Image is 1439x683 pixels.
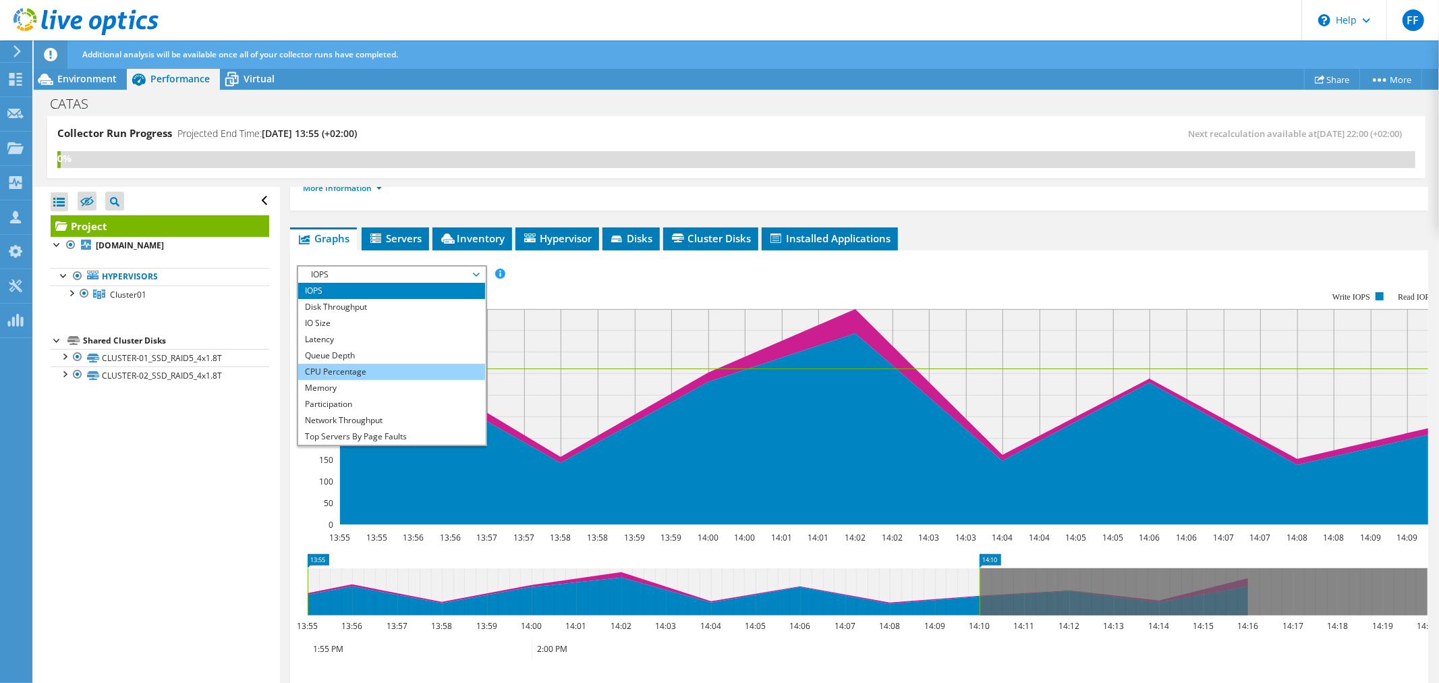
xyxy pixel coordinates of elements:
[1065,532,1086,543] text: 14:05
[57,151,61,166] div: 0%
[768,231,891,245] span: Installed Applications
[660,532,681,543] text: 13:59
[609,231,653,245] span: Disks
[439,231,505,245] span: Inventory
[879,620,900,632] text: 14:08
[1188,128,1409,140] span: Next recalculation available at
[298,283,485,299] li: IOPS
[298,429,485,445] li: Top Servers By Page Faults
[324,497,333,509] text: 50
[262,127,357,140] span: [DATE] 13:55 (+02:00)
[1359,69,1422,90] a: More
[51,349,269,366] a: CLUSTER-01_SSD_RAID5_4x1.8T
[1304,69,1360,90] a: Share
[550,532,571,543] text: 13:58
[1013,620,1034,632] text: 14:11
[1398,292,1434,302] text: Read IOPS
[1249,532,1270,543] text: 14:07
[1193,620,1214,632] text: 14:15
[969,620,990,632] text: 14:10
[177,126,357,141] h4: Projected End Time:
[329,532,350,543] text: 13:55
[51,268,269,285] a: Hypervisors
[1282,620,1303,632] text: 14:17
[918,532,939,543] text: 14:03
[1332,292,1370,302] text: Write IOPS
[1403,9,1424,31] span: FF
[611,620,631,632] text: 14:02
[1103,620,1124,632] text: 14:13
[1318,14,1330,26] svg: \n
[565,620,586,632] text: 14:01
[771,532,792,543] text: 14:01
[82,49,398,60] span: Additional analysis will be available once all of your collector runs have completed.
[244,72,275,85] span: Virtual
[57,72,117,85] span: Environment
[513,532,534,543] text: 13:57
[1417,620,1438,632] text: 14:20
[298,299,485,315] li: Disk Throughput
[924,620,945,632] text: 14:09
[992,532,1013,543] text: 14:04
[150,72,210,85] span: Performance
[1176,532,1197,543] text: 14:06
[1059,620,1079,632] text: 14:12
[298,412,485,429] li: Network Throughput
[51,237,269,254] a: [DOMAIN_NAME]
[96,240,164,251] b: [DOMAIN_NAME]
[734,532,755,543] text: 14:00
[1372,620,1393,632] text: 14:19
[1360,532,1381,543] text: 14:09
[1148,620,1169,632] text: 14:14
[1323,532,1344,543] text: 14:08
[1029,532,1050,543] text: 14:04
[700,620,721,632] text: 14:04
[789,620,810,632] text: 14:06
[319,476,333,487] text: 100
[319,454,333,466] text: 150
[110,289,146,300] span: Cluster01
[298,331,485,348] li: Latency
[341,620,362,632] text: 13:56
[368,231,422,245] span: Servers
[1237,620,1258,632] text: 14:16
[51,215,269,237] a: Project
[298,396,485,412] li: Participation
[51,285,269,303] a: Cluster01
[955,532,976,543] text: 14:03
[522,231,592,245] span: Hypervisor
[624,532,645,543] text: 13:59
[698,532,718,543] text: 14:00
[431,620,452,632] text: 13:58
[51,366,269,384] a: CLUSTER-02_SSD_RAID5_4x1.8T
[835,620,855,632] text: 14:07
[298,348,485,364] li: Queue Depth
[1317,128,1402,140] span: [DATE] 22:00 (+02:00)
[297,620,318,632] text: 13:55
[1287,532,1307,543] text: 14:08
[845,532,866,543] text: 14:02
[1213,532,1234,543] text: 14:07
[366,532,387,543] text: 13:55
[44,97,109,111] h1: CATAS
[1396,532,1417,543] text: 14:09
[298,380,485,396] li: Memory
[1327,620,1348,632] text: 14:18
[298,315,485,331] li: IO Size
[476,620,497,632] text: 13:59
[587,532,608,543] text: 13:58
[882,532,903,543] text: 14:02
[521,620,542,632] text: 14:00
[440,532,461,543] text: 13:56
[1102,532,1123,543] text: 14:05
[298,364,485,380] li: CPU Percentage
[304,182,383,194] a: More Information
[808,532,828,543] text: 14:01
[305,267,478,283] span: IOPS
[329,519,333,530] text: 0
[670,231,752,245] span: Cluster Disks
[297,231,350,245] span: Graphs
[1139,532,1160,543] text: 14:06
[745,620,766,632] text: 14:05
[387,620,407,632] text: 13:57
